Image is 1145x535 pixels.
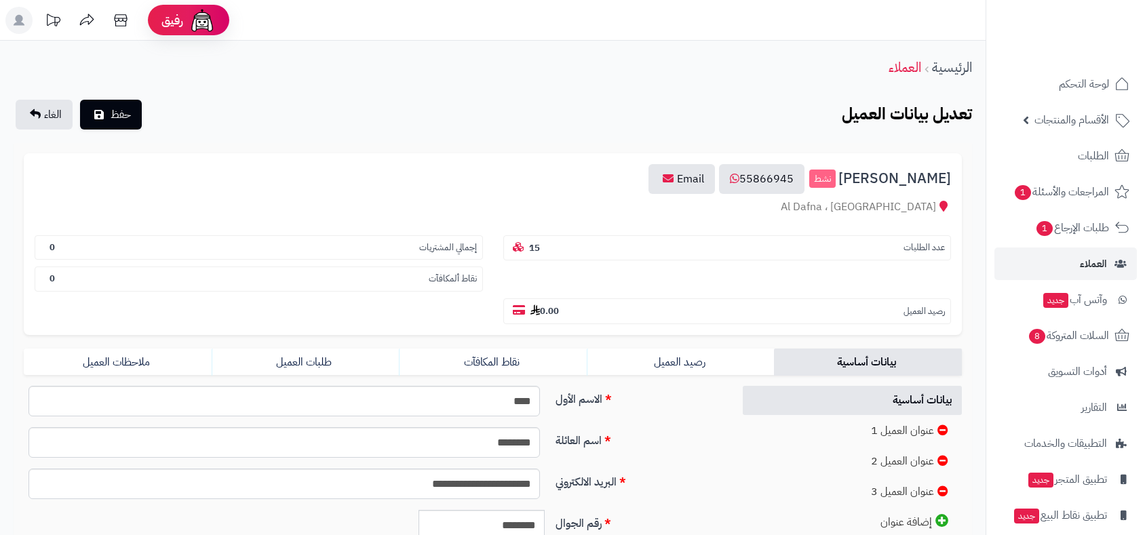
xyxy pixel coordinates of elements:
[994,68,1137,100] a: لوحة التحكم
[1027,470,1107,489] span: تطبيق المتجر
[904,241,945,254] small: عدد الطلبات
[1034,111,1109,130] span: الأقسام والمنتجات
[904,305,945,318] small: رصيد العميل
[994,355,1137,388] a: أدوات التسويق
[111,106,131,123] span: حفظ
[1081,398,1107,417] span: التقارير
[994,212,1137,244] a: طلبات الإرجاع1
[1013,182,1109,201] span: المراجعات والأسئلة
[648,164,715,194] a: Email
[399,349,587,376] a: نقاط المكافآت
[994,391,1137,424] a: التقارير
[1035,218,1109,237] span: طلبات الإرجاع
[550,510,727,532] label: رقم الجوال
[429,273,477,285] small: نقاط ألمكافآت
[50,241,55,254] b: 0
[587,349,775,376] a: رصيد العميل
[36,7,70,37] a: تحديثات المنصة
[1059,75,1109,94] span: لوحة التحكم
[189,7,216,34] img: ai-face.png
[1078,146,1109,165] span: الطلبات
[743,386,962,415] a: بيانات أساسية
[1024,434,1107,453] span: التطبيقات والخدمات
[1013,506,1107,525] span: تطبيق نقاط البيع
[994,283,1137,316] a: وآتس آبجديد
[16,100,73,130] a: الغاء
[44,106,62,123] span: الغاء
[35,199,951,215] div: Al Dafna ، [GEOGRAPHIC_DATA]
[719,164,804,194] a: 55866945
[80,100,142,130] button: حفظ
[842,102,972,126] b: تعديل بيانات العميل
[1048,362,1107,381] span: أدوات التسويق
[550,386,727,408] label: الاسم الأول
[889,57,921,77] a: العملاء
[743,447,962,476] a: عنوان العميل 2
[50,272,55,285] b: 0
[530,304,559,317] b: 0.00
[1053,38,1132,66] img: logo-2.png
[24,349,212,376] a: ملاحظات العميل
[1042,290,1107,309] span: وآتس آب
[1015,185,1031,200] span: 1
[529,241,540,254] b: 15
[550,469,727,490] label: البريد الالكتروني
[994,463,1137,496] a: تطبيق المتجرجديد
[994,319,1137,352] a: السلات المتروكة8
[419,241,477,254] small: إجمالي المشتريات
[1043,293,1068,308] span: جديد
[743,416,962,445] a: عنوان العميل 1
[161,12,183,28] span: رفيق
[809,170,836,189] small: نشط
[994,247,1137,280] a: العملاء
[1014,509,1039,523] span: جديد
[994,140,1137,172] a: الطلبات
[838,171,951,186] span: [PERSON_NAME]
[743,477,962,507] a: عنوان العميل 3
[994,427,1137,460] a: التطبيقات والخدمات
[1028,326,1109,345] span: السلات المتروكة
[550,427,727,449] label: اسم العائلة
[1036,221,1053,236] span: 1
[1080,254,1107,273] span: العملاء
[212,349,400,376] a: طلبات العميل
[994,176,1137,208] a: المراجعات والأسئلة1
[774,349,962,376] a: بيانات أساسية
[994,499,1137,532] a: تطبيق نقاط البيعجديد
[1029,329,1045,344] span: 8
[932,57,972,77] a: الرئيسية
[1028,473,1053,488] span: جديد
